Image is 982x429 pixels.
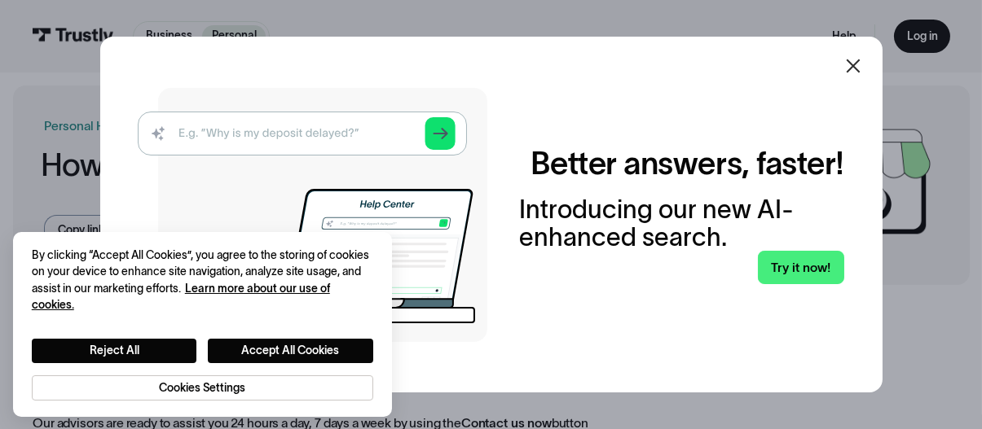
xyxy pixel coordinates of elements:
[32,247,373,401] div: Privacy
[32,282,330,311] a: More information about your privacy, opens in a new tab
[32,339,197,362] button: Reject All
[32,247,373,313] div: By clicking “Accept All Cookies”, you agree to the storing of cookies on your device to enhance s...
[32,375,373,401] button: Cookies Settings
[519,195,844,251] div: Introducing our new AI-enhanced search.
[13,232,392,417] div: Cookie banner
[208,339,373,362] button: Accept All Cookies
[531,145,844,183] h2: Better answers, faster!
[758,251,844,284] a: Try it now!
